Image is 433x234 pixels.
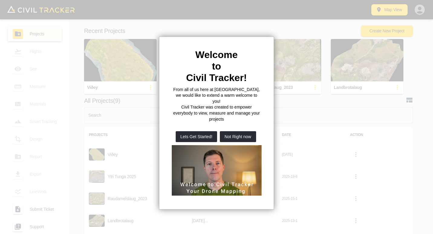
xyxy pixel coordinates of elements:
[220,131,256,142] button: Not Right now
[171,60,262,72] h2: to
[171,104,262,122] p: Civil Tracker was created to empower everybody to view, measure and manage your projects
[171,72,262,83] h2: Civil Tracker!
[171,87,262,105] p: From all of us here at [GEOGRAPHIC_DATA], we would like to extend a warm welcome to you!
[176,131,217,142] button: Lets Get Started!
[171,145,262,196] iframe: Welcome to Civil Tracker
[171,49,262,60] h2: Welcome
